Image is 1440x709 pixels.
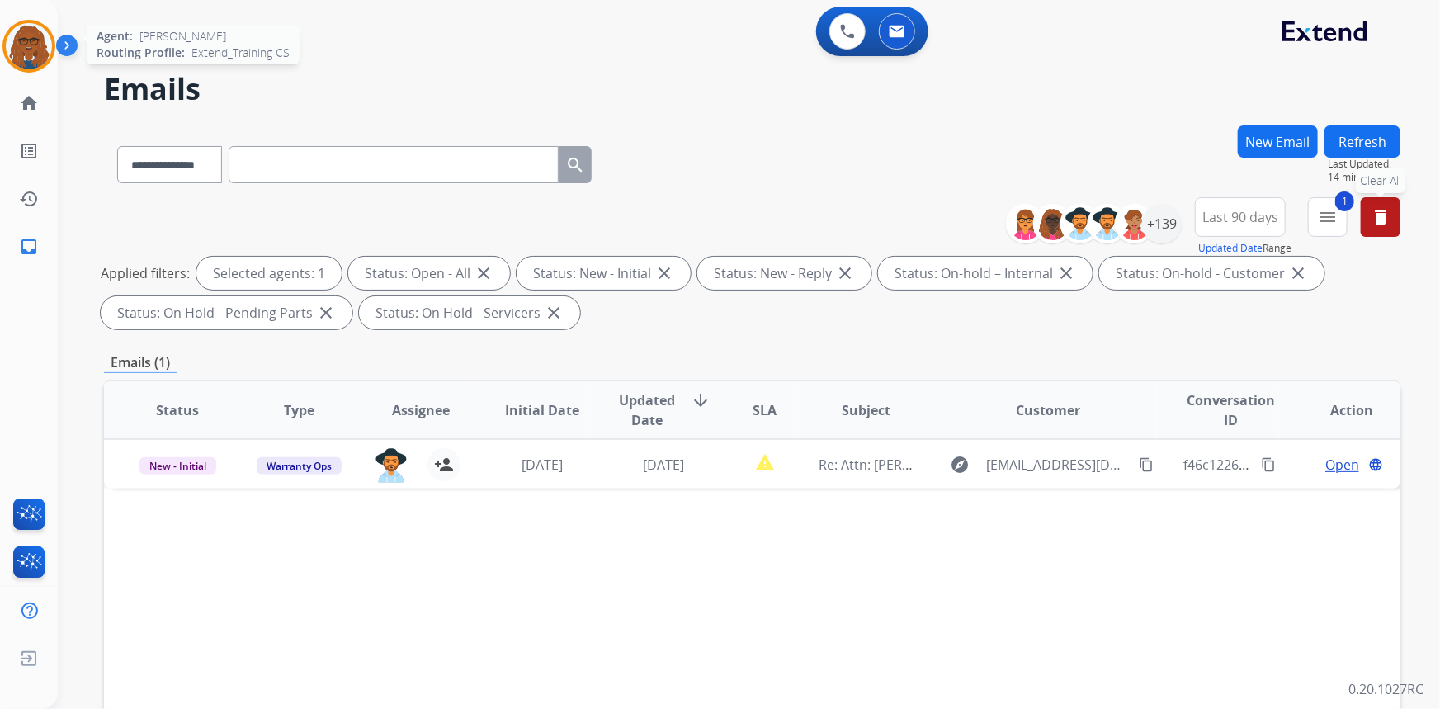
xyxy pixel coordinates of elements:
div: Status: On-hold - Customer [1099,257,1324,290]
span: 1 [1335,191,1354,211]
span: Assignee [392,400,450,420]
span: 14 minutes ago [1328,171,1400,184]
p: Emails (1) [104,352,177,373]
mat-icon: close [1288,263,1308,283]
img: agent-avatar [375,448,408,483]
span: Re: Attn: [PERSON_NAME] - Fwd: Warranty confirmation/Order #22051 confirmed [819,456,1320,474]
div: Status: On Hold - Servicers [359,296,580,329]
mat-icon: home [19,93,39,113]
mat-icon: menu [1318,207,1338,227]
span: Routing Profile: [97,45,185,61]
mat-icon: inbox [19,237,39,257]
span: Range [1198,241,1291,255]
span: [DATE] [522,456,563,474]
button: Refresh [1324,125,1400,158]
mat-icon: history [19,189,39,209]
button: New Email [1238,125,1318,158]
th: Action [1279,381,1400,439]
mat-icon: language [1368,457,1383,472]
span: SLA [753,400,777,420]
div: +139 [1142,204,1182,243]
mat-icon: close [1056,263,1076,283]
div: Status: New - Reply [697,257,871,290]
mat-icon: explore [951,455,970,475]
span: f46c1226-f6e8-47c3-8448-99ba371f392d [1183,456,1428,474]
img: avatar [6,23,52,69]
span: Agent: [97,28,133,45]
mat-icon: close [474,263,493,283]
span: Warranty Ops [257,457,342,475]
span: Status [156,400,199,420]
span: Last Updated: [1328,158,1400,171]
span: Initial Date [505,400,579,420]
mat-icon: report_problem [755,452,775,472]
span: Clear All [1360,173,1401,189]
p: Applied filters: [101,263,190,283]
span: [PERSON_NAME] [139,28,226,45]
span: Open [1325,455,1359,475]
button: Last 90 days [1195,197,1286,237]
button: Updated Date [1198,242,1263,255]
mat-icon: close [654,263,674,283]
mat-icon: arrow_downward [691,390,711,410]
span: Subject [842,400,890,420]
mat-icon: search [565,155,585,175]
span: Type [284,400,314,420]
p: 0.20.1027RC [1348,679,1423,699]
h2: Emails [104,73,1400,106]
div: Status: Open - All [348,257,510,290]
span: Extend_Training CS [191,45,290,61]
div: Status: On-hold – Internal [878,257,1093,290]
mat-icon: delete [1371,207,1390,227]
div: Status: On Hold - Pending Parts [101,296,352,329]
span: Updated Date [616,390,678,430]
mat-icon: content_copy [1139,457,1154,472]
button: Clear All [1361,197,1400,237]
mat-icon: close [544,303,564,323]
span: [EMAIL_ADDRESS][DOMAIN_NAME] [987,455,1131,475]
span: Conversation ID [1183,390,1277,430]
div: Status: New - Initial [517,257,691,290]
span: New - Initial [139,457,216,475]
span: Customer [1017,400,1081,420]
mat-icon: list_alt [19,141,39,161]
button: 1 [1308,197,1348,237]
mat-icon: close [316,303,336,323]
span: [DATE] [643,456,684,474]
div: Selected agents: 1 [196,257,342,290]
span: Last 90 days [1202,214,1278,220]
mat-icon: content_copy [1261,457,1276,472]
mat-icon: person_add [434,455,454,475]
mat-icon: close [835,263,855,283]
